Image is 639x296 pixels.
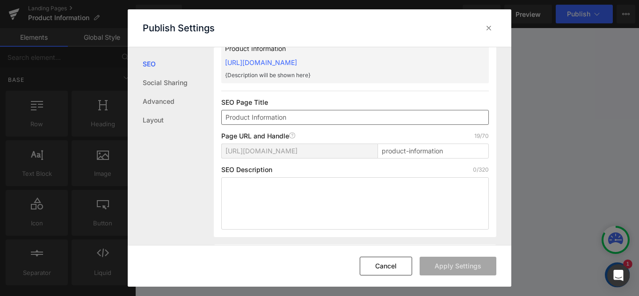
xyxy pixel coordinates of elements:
span: [URL][DOMAIN_NAME] [225,147,298,155]
a: Social Sharing [143,73,214,92]
div: • No formal toxicology studies have yet been performed with Tollovid®. [164,41,402,283]
a: [URL][DOMAIN_NAME] [225,58,297,66]
p: Publish Settings [143,22,215,34]
button: Join: Immunity Community [47,272,142,287]
p: SEO Page Title [221,99,489,106]
p: {Description will be shown here} [225,71,468,79]
strong: PYRROLIZIDINE ALKALOID (PA) CONTENT [164,89,333,98]
p: 0/320 [473,166,489,173]
input: Enter page title... [378,144,489,159]
a: Advanced [143,92,214,111]
input: Enter your page title... [221,110,489,125]
a: SEO [143,55,214,73]
div: Open Intercom Messenger [607,264,630,287]
p: SEO Description [221,166,272,173]
p: Page URL and Handle [221,132,296,140]
span: Capsules from all commercial lots of Tollovid® have been tested by an external credentialed refer... [164,225,402,280]
p: 19/70 [474,132,489,140]
a: Layout [143,111,214,130]
button: Cancel [360,257,412,275]
div: • Note that our active compound is contained in root extract, but is not equal to acetykshikonin. [164,10,402,41]
span: Join: Immunity Community [53,274,135,284]
div: Tollo Health ensures the safety of its Tollovid® product lines by meeting or beating rigorous sta... [164,116,402,283]
button: Apply Settings [420,257,496,275]
p: Product Information [225,43,468,54]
